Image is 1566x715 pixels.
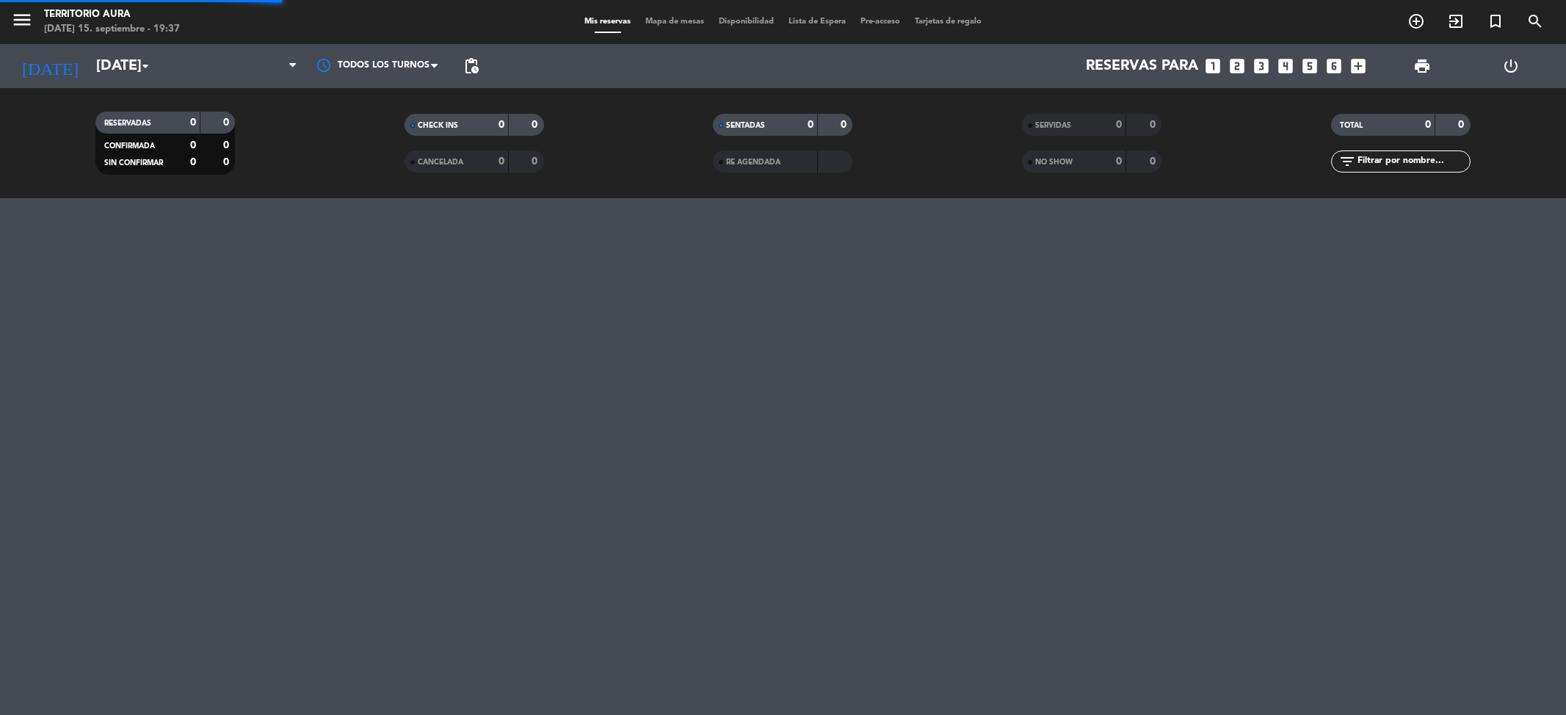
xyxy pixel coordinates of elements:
[1150,120,1159,130] strong: 0
[1338,153,1356,170] i: filter_list
[190,117,196,128] strong: 0
[1086,57,1198,75] span: Reservas para
[1458,120,1467,130] strong: 0
[190,140,196,150] strong: 0
[1150,156,1159,167] strong: 0
[1228,57,1247,76] i: looks_two
[44,22,180,37] div: [DATE] 15. septiembre - 19:37
[1116,156,1122,167] strong: 0
[726,122,765,129] span: SENTADAS
[1447,12,1465,30] i: exit_to_app
[190,157,196,167] strong: 0
[841,120,849,130] strong: 0
[11,9,33,31] i: menu
[1300,57,1319,76] i: looks_5
[1035,159,1073,166] span: NO SHOW
[44,7,180,22] div: TERRITORIO AURA
[907,18,989,26] span: Tarjetas de regalo
[532,156,540,167] strong: 0
[711,18,781,26] span: Disponibilidad
[1203,57,1222,76] i: looks_one
[1466,44,1555,88] div: LOG OUT
[1413,57,1431,75] span: print
[726,159,780,166] span: RE AGENDADA
[781,18,853,26] span: Lista de Espera
[137,57,154,75] i: arrow_drop_down
[499,156,504,167] strong: 0
[1340,122,1363,129] span: TOTAL
[1487,12,1504,30] i: turned_in_not
[223,140,232,150] strong: 0
[532,120,540,130] strong: 0
[1035,122,1071,129] span: SERVIDAS
[104,142,155,150] span: CONFIRMADA
[418,122,458,129] span: CHECK INS
[223,117,232,128] strong: 0
[1324,57,1344,76] i: looks_6
[463,57,480,75] span: pending_actions
[1252,57,1271,76] i: looks_3
[499,120,504,130] strong: 0
[853,18,907,26] span: Pre-acceso
[1276,57,1295,76] i: looks_4
[104,120,151,127] span: RESERVADAS
[1356,153,1470,170] input: Filtrar por nombre...
[11,9,33,36] button: menu
[1425,120,1431,130] strong: 0
[577,18,638,26] span: Mis reservas
[223,157,232,167] strong: 0
[418,159,463,166] span: CANCELADA
[638,18,711,26] span: Mapa de mesas
[11,50,89,82] i: [DATE]
[104,159,163,167] span: SIN CONFIRMAR
[808,120,813,130] strong: 0
[1502,57,1520,75] i: power_settings_new
[1407,12,1425,30] i: add_circle_outline
[1526,12,1544,30] i: search
[1116,120,1122,130] strong: 0
[1349,57,1368,76] i: add_box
